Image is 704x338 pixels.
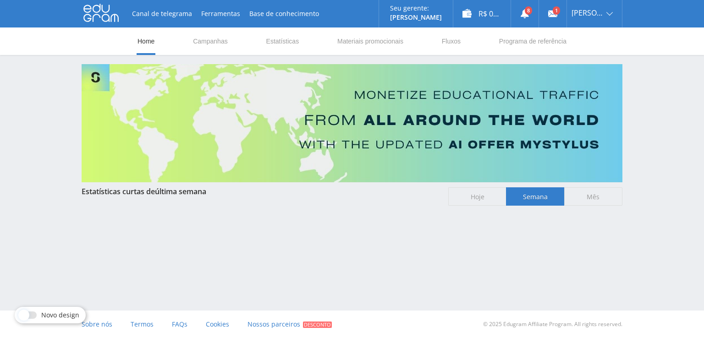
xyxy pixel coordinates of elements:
span: FAQs [172,320,187,328]
a: Estatísticas [265,27,300,55]
span: última semana [155,186,206,196]
div: © 2025 Edugram Affiliate Program. All rights reserved. [357,311,622,338]
div: Estatísticas curtas de [82,187,439,196]
span: Mês [564,187,622,206]
span: Hoje [448,187,506,206]
span: Semana [506,187,564,206]
p: Seu gerente: [390,5,442,12]
span: Cookies [206,320,229,328]
a: Termos [131,311,154,338]
span: Sobre nós [82,320,112,328]
a: Materiais promocionais [336,27,404,55]
a: FAQs [172,311,187,338]
img: Banner [82,64,622,182]
span: Termos [131,320,154,328]
a: Campanhas [192,27,229,55]
span: Novo design [41,311,79,319]
a: Fluxos [441,27,462,55]
span: Desconto [303,322,332,328]
p: [PERSON_NAME] [390,14,442,21]
a: Cookies [206,311,229,338]
a: Home [137,27,155,55]
span: [PERSON_NAME] [572,9,604,16]
a: Programa de referência [498,27,567,55]
a: Sobre nós [82,311,112,338]
a: Nossos parceiros Desconto [247,311,332,338]
span: Nossos parceiros [247,320,300,328]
